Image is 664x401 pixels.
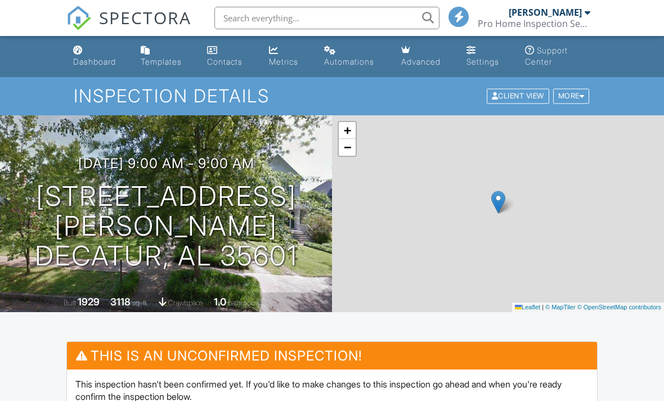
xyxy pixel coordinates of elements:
a: Dashboard [69,40,127,73]
a: Templates [136,40,194,73]
a: Advanced [397,40,454,73]
div: Contacts [207,57,243,66]
div: Advanced [401,57,441,66]
a: © OpenStreetMap contributors [577,304,661,310]
div: Settings [466,57,499,66]
div: Client View [487,89,549,104]
h1: Inspection Details [74,86,590,106]
a: Zoom in [339,122,356,139]
div: 1.0 [214,296,226,308]
div: 1929 [78,296,100,308]
span: + [344,123,351,137]
span: SPECTORA [99,6,191,29]
span: Built [64,299,76,307]
div: Automations [324,57,374,66]
input: Search everything... [214,7,439,29]
a: Metrics [264,40,311,73]
div: 3118 [110,296,131,308]
img: The Best Home Inspection Software - Spectora [66,6,91,30]
div: Dashboard [73,57,116,66]
a: Support Center [521,40,595,73]
a: Client View [486,91,552,100]
div: More [553,89,590,104]
span: | [542,304,544,310]
a: Leaflet [515,304,540,310]
span: crawlspace [168,299,203,307]
img: Marker [491,191,505,214]
h1: [STREET_ADDRESS][PERSON_NAME] Decatur, AL 35601 [18,182,314,271]
h3: [DATE] 9:00 am - 9:00 am [78,156,254,171]
div: Templates [141,57,182,66]
a: Settings [462,40,512,73]
div: Metrics [269,57,298,66]
div: Support Center [525,46,568,66]
a: Zoom out [339,139,356,156]
a: SPECTORA [66,15,191,39]
span: − [344,140,351,154]
a: Automations (Basic) [320,40,387,73]
div: Pro Home Inspection Services LLC. [478,18,590,29]
a: © MapTiler [545,304,576,310]
span: sq. ft. [132,299,148,307]
h3: This is an Unconfirmed Inspection! [67,342,597,370]
div: [PERSON_NAME] [509,7,582,18]
span: bathrooms [228,299,260,307]
a: Contacts [203,40,255,73]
